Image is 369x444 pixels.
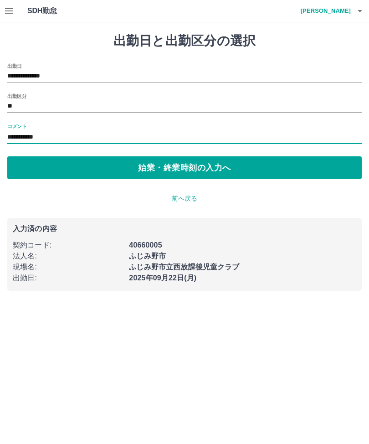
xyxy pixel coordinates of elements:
[7,194,362,203] p: 前へ戻る
[129,263,239,271] b: ふじみ野市立西放課後児童クラブ
[129,252,166,260] b: ふじみ野市
[7,62,22,69] label: 出勤日
[129,241,162,249] b: 40660005
[13,251,123,262] p: 法人名 :
[13,225,356,232] p: 入力済の内容
[13,262,123,273] p: 現場名 :
[13,240,123,251] p: 契約コード :
[7,123,26,129] label: コメント
[7,156,362,179] button: 始業・終業時刻の入力へ
[129,274,196,282] b: 2025年09月22日(月)
[13,273,123,284] p: 出勤日 :
[7,93,26,99] label: 出勤区分
[7,33,362,49] h1: 出勤日と出勤区分の選択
